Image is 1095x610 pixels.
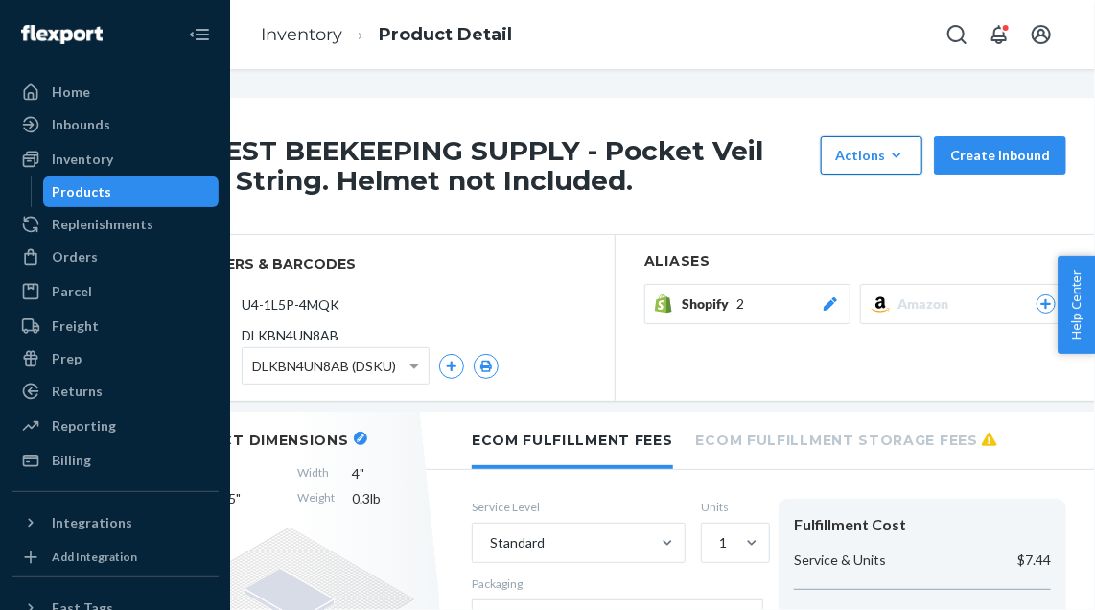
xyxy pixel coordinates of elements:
a: Inventory [261,24,342,45]
a: Returns [12,376,219,407]
a: Reporting [12,411,219,441]
div: 1 [719,533,727,552]
button: Help Center [1058,256,1095,354]
h1: FOREST BEEKEEPING SUPPLY - Pocket Veil with String. Helmet not Included. [165,136,811,196]
div: Orders [52,247,98,267]
button: Open notifications [980,15,1018,54]
a: Products [43,176,220,207]
ol: breadcrumbs [245,7,527,63]
button: Actions [821,136,922,175]
h2: Aliases [644,254,1066,269]
span: Amazon [897,294,956,314]
span: " [236,490,241,506]
span: Weight [297,489,335,508]
a: Parcel [12,276,219,307]
span: " [360,465,364,481]
div: Freight [52,317,99,336]
div: Home [52,82,90,102]
a: Inventory [12,144,219,175]
a: Replenishments [12,209,219,240]
h2: Product Dimensions [165,432,349,449]
div: Prep [52,349,82,368]
div: Replenishments [52,215,153,234]
div: Inbounds [52,115,110,134]
span: DLKBN4UN8AB (DSKU) [252,350,396,383]
button: Shopify2 [644,284,850,324]
button: Open account menu [1022,15,1060,54]
div: Billing [52,451,91,470]
li: Ecom Fulfillment Storage Fees [696,412,997,465]
div: Integrations [52,513,132,532]
span: 2 [736,294,744,314]
a: Freight [12,311,219,341]
div: Inventory [52,150,113,169]
div: Reporting [52,416,116,435]
span: 4 [352,464,414,483]
button: Amazon [860,284,1066,324]
div: Add Integration [52,549,137,565]
div: Returns [52,382,103,401]
p: Packaging [472,575,763,592]
button: Create inbound [934,136,1066,175]
div: Actions [835,146,908,165]
div: Fulfillment Cost [794,514,1051,536]
li: Ecom Fulfillment Fees [472,412,673,469]
span: identifiers & barcodes [165,254,586,273]
span: Width [297,464,335,483]
a: Billing [12,445,219,476]
a: Product Detail [379,24,512,45]
a: Add Integration [12,546,219,569]
span: Shopify [682,294,736,314]
div: Standard [490,533,545,552]
a: Orders [12,242,219,272]
input: Standard [488,533,490,552]
span: DLKBN4UN8AB [242,326,338,345]
span: 0.5 [218,489,280,508]
input: 1 [717,533,719,552]
div: Products [53,182,112,201]
span: 0.3 lb [352,489,414,508]
img: Flexport logo [21,25,103,44]
p: Service & Units [794,551,886,570]
button: Open Search Box [938,15,976,54]
div: Parcel [52,282,92,301]
button: Integrations [12,507,219,538]
span: 6 [218,464,280,483]
button: Close Navigation [180,15,219,54]
a: Inbounds [12,109,219,140]
a: Prep [12,343,219,374]
label: Units [701,499,763,515]
p: $7.44 [1017,551,1051,570]
a: Home [12,77,219,107]
label: Service Level [472,499,686,515]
